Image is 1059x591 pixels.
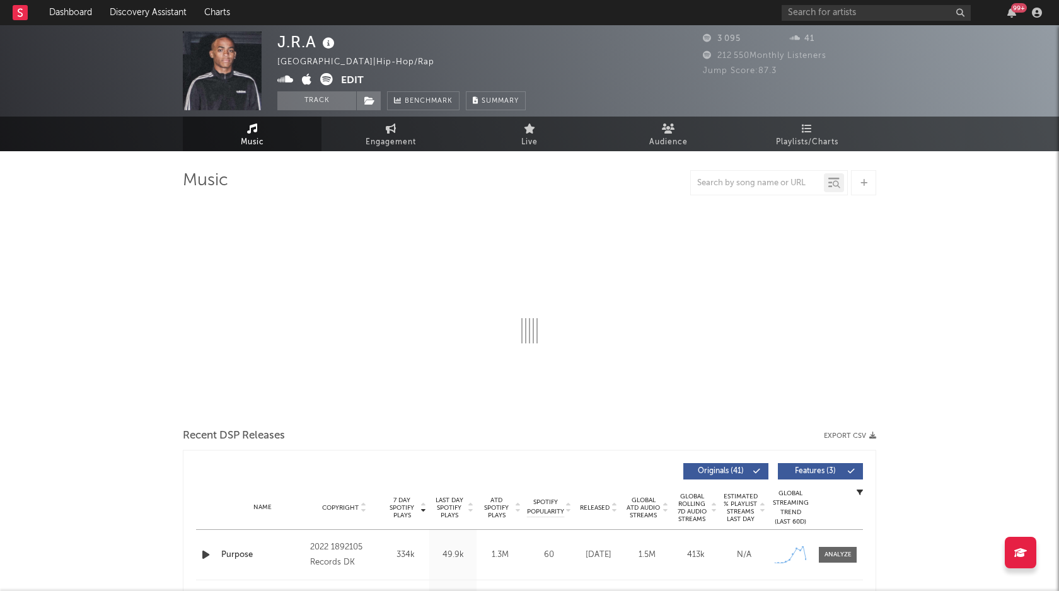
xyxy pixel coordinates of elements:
[790,35,814,43] span: 41
[322,504,359,512] span: Copyright
[521,135,538,150] span: Live
[599,117,738,151] a: Audience
[692,468,749,475] span: Originals ( 41 )
[824,432,876,440] button: Export CSV
[277,91,356,110] button: Track
[703,67,777,75] span: Jump Score: 87.3
[460,117,599,151] a: Live
[782,5,971,21] input: Search for artists
[385,496,419,519] span: 7 Day Spotify Plays
[703,52,826,60] span: 212 550 Monthly Listeners
[466,91,526,110] button: Summary
[387,91,460,110] a: Benchmark
[321,117,460,151] a: Engagement
[277,32,338,52] div: J.R.A
[723,493,758,523] span: Estimated % Playlist Streams Last Day
[480,496,513,519] span: ATD Spotify Plays
[723,549,765,561] div: N/A
[221,549,304,561] a: Purpose
[786,468,844,475] span: Features ( 3 )
[577,549,620,561] div: [DATE]
[703,35,741,43] span: 3 095
[432,496,466,519] span: Last Day Spotify Plays
[580,504,610,512] span: Released
[183,428,285,444] span: Recent DSP Releases
[432,549,473,561] div: 49.9k
[310,540,379,570] div: 2022 1892105 Records DK
[626,549,668,561] div: 1.5M
[772,489,809,527] div: Global Streaming Trend (Last 60D)
[649,135,688,150] span: Audience
[480,549,521,561] div: 1.3M
[674,549,717,561] div: 413k
[778,463,863,479] button: Features(3)
[277,55,449,70] div: [GEOGRAPHIC_DATA] | Hip-Hop/Rap
[482,98,519,105] span: Summary
[691,178,824,188] input: Search by song name or URL
[1007,8,1016,18] button: 99+
[626,496,661,519] span: Global ATD Audio Streams
[366,135,416,150] span: Engagement
[183,117,321,151] a: Music
[674,493,709,523] span: Global Rolling 7D Audio Streams
[405,94,453,109] span: Benchmark
[738,117,876,151] a: Playlists/Charts
[341,73,364,89] button: Edit
[385,549,426,561] div: 334k
[776,135,838,150] span: Playlists/Charts
[683,463,768,479] button: Originals(41)
[241,135,264,150] span: Music
[527,498,564,517] span: Spotify Popularity
[527,549,571,561] div: 60
[1011,3,1027,13] div: 99 +
[221,503,304,512] div: Name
